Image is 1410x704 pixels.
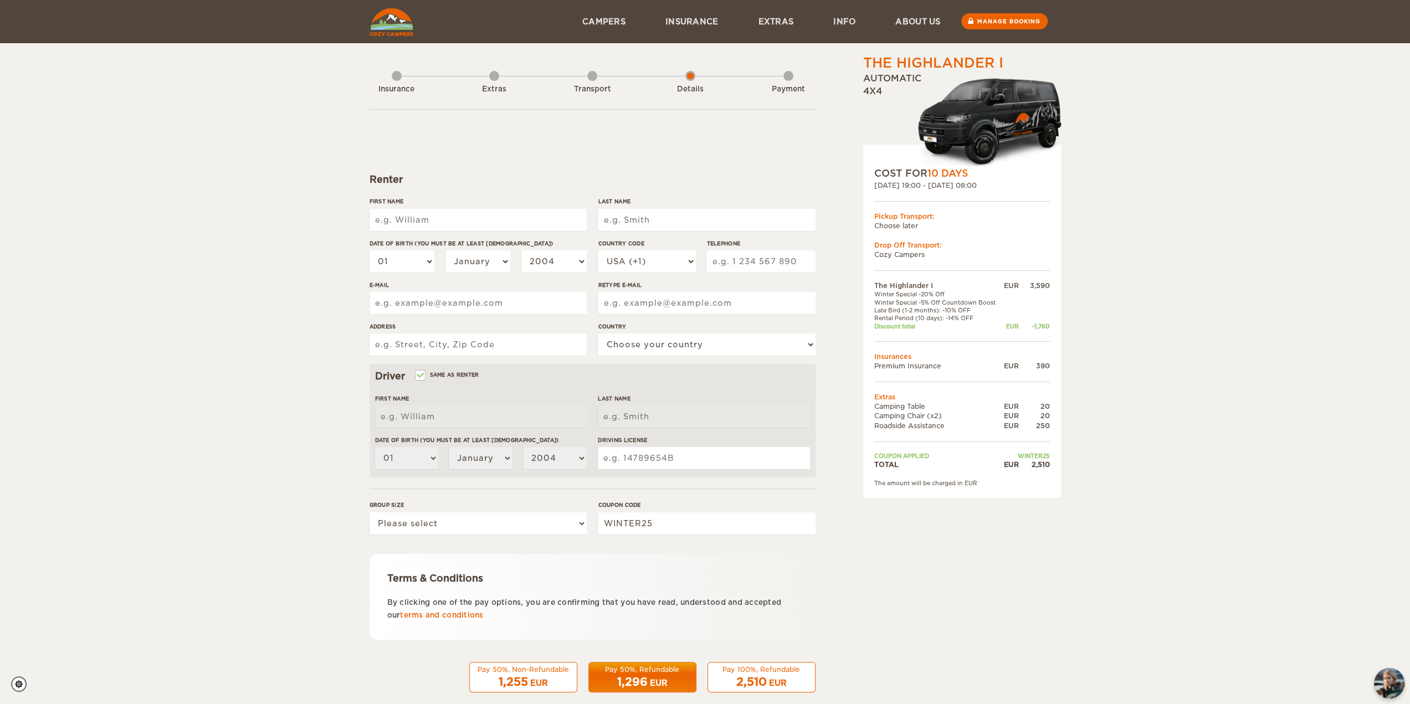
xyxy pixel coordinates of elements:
[1374,668,1404,698] button: chat-button
[464,84,525,95] div: Extras
[874,411,1002,420] td: Camping Chair (x2)
[469,662,577,693] button: Pay 50%, Non-Refundable 1,255 EUR
[598,209,815,231] input: e.g. Smith
[715,665,808,674] div: Pay 100%, Refundable
[874,392,1050,402] td: Extras
[1001,402,1018,411] div: EUR
[1019,460,1050,469] div: 2,510
[650,677,668,688] div: EUR
[598,405,809,428] input: e.g. Smith
[598,436,809,444] label: Driving License
[370,501,587,509] label: Group size
[598,394,809,403] label: Last Name
[961,13,1048,29] a: Manage booking
[874,421,1002,430] td: Roadside Assistance
[707,662,816,693] button: Pay 100%, Refundable 2,510 EUR
[874,240,1050,250] div: Drop Off Transport:
[874,250,1050,259] td: Cozy Campers
[1001,361,1018,371] div: EUR
[617,675,648,688] span: 1,296
[706,250,815,273] input: e.g. 1 234 567 890
[874,167,1050,180] div: COST FOR
[370,173,816,186] div: Renter
[375,436,587,444] label: Date of birth (You must be at least [DEMOGRAPHIC_DATA])
[562,84,623,95] div: Transport
[874,306,1002,314] td: Late Bird (1-2 months): -10% OFF
[1001,452,1049,460] td: WINTER25
[370,281,587,289] label: E-mail
[1001,322,1018,330] div: EUR
[660,84,721,95] div: Details
[874,299,1002,306] td: Winter Special -5% Off Countdown Boost
[874,402,1002,411] td: Camping Table
[927,168,968,179] span: 10 Days
[1374,668,1404,698] img: Freyja at Cozy Campers
[1001,411,1018,420] div: EUR
[530,677,548,688] div: EUR
[874,322,1002,330] td: Discount total
[370,239,587,248] label: Date of birth (You must be at least [DEMOGRAPHIC_DATA])
[863,54,1003,73] div: The Highlander I
[416,369,479,380] label: Same as renter
[598,447,809,469] input: e.g. 14789654B
[1001,421,1018,430] div: EUR
[736,675,767,688] span: 2,510
[874,452,1002,460] td: Coupon applied
[375,369,810,383] div: Driver
[863,73,1061,167] div: Automatic 4x4
[758,84,819,95] div: Payment
[874,361,1002,371] td: Premium Insurance
[1019,421,1050,430] div: 250
[1019,281,1050,290] div: 3,590
[370,8,413,36] img: Cozy Campers
[370,292,587,314] input: e.g. example@example.com
[387,596,798,622] p: By clicking one of the pay options, you are confirming that you have read, understood and accepte...
[366,84,427,95] div: Insurance
[416,373,423,380] input: Same as renter
[1019,411,1050,420] div: 20
[874,181,1050,190] div: [DATE] 19:00 - [DATE] 08:00
[1019,322,1050,330] div: -1,760
[598,501,815,509] label: Coupon code
[598,197,815,205] label: Last Name
[874,352,1050,361] td: Insurances
[370,322,587,331] label: Address
[596,665,689,674] div: Pay 50%, Refundable
[370,209,587,231] input: e.g. William
[1001,281,1018,290] div: EUR
[598,322,815,331] label: Country
[874,460,1002,469] td: TOTAL
[874,212,1050,221] div: Pickup Transport:
[370,197,587,205] label: First Name
[375,405,587,428] input: e.g. William
[769,677,787,688] div: EUR
[874,221,1050,230] td: Choose later
[1019,361,1050,371] div: 390
[706,239,815,248] label: Telephone
[598,292,815,314] input: e.g. example@example.com
[370,333,587,356] input: e.g. Street, City, Zip Code
[1019,402,1050,411] div: 20
[598,281,815,289] label: Retype E-mail
[499,675,528,688] span: 1,255
[11,676,34,692] a: Cookie settings
[400,611,483,619] a: terms and conditions
[874,479,1050,487] div: The amount will be charged in EUR
[375,394,587,403] label: First Name
[598,239,695,248] label: Country Code
[874,290,1002,298] td: Winter Special -20% Off
[874,281,1002,290] td: The Highlander I
[387,572,798,585] div: Terms & Conditions
[874,314,1002,322] td: Rental Period (10 days): -14% OFF
[588,662,696,693] button: Pay 50%, Refundable 1,296 EUR
[1001,460,1018,469] div: EUR
[907,76,1061,167] img: Cozy-3.png
[476,665,570,674] div: Pay 50%, Non-Refundable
